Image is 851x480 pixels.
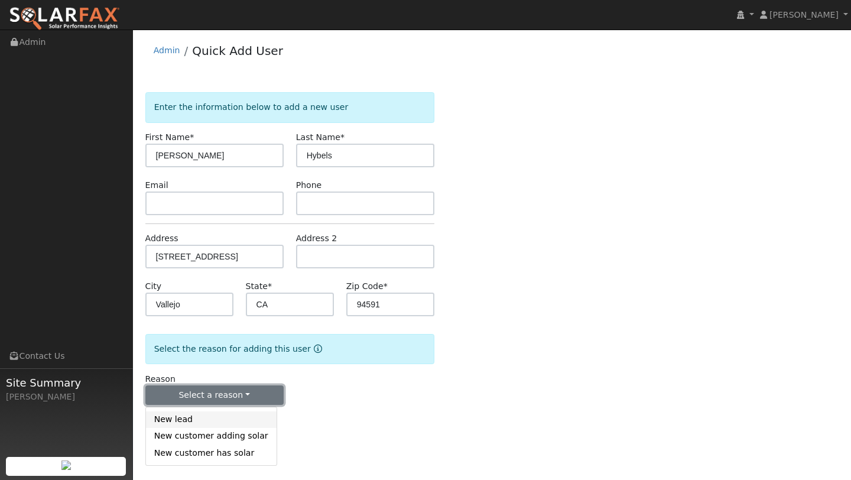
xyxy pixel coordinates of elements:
div: [PERSON_NAME] [6,391,126,403]
a: New lead [146,411,277,428]
label: State [246,280,272,293]
label: Address 2 [296,232,337,245]
span: [PERSON_NAME] [769,10,839,20]
a: New customer has solar [146,445,277,461]
span: Required [190,132,194,142]
span: Site Summary [6,375,126,391]
label: City [145,280,162,293]
a: Quick Add User [192,44,283,58]
span: Required [384,281,388,291]
span: Required [268,281,272,291]
label: Address [145,232,178,245]
label: Last Name [296,131,345,144]
img: retrieve [61,460,71,470]
label: Phone [296,179,322,192]
img: SolarFax [9,7,120,31]
div: Select the reason for adding this user [145,334,434,364]
button: Select a reason [145,385,284,406]
a: Reason for new user [311,344,322,353]
label: Zip Code [346,280,388,293]
a: New customer adding solar [146,428,277,445]
label: Reason [145,373,176,385]
label: First Name [145,131,194,144]
a: Admin [154,46,180,55]
label: Email [145,179,168,192]
span: Required [340,132,345,142]
div: Enter the information below to add a new user [145,92,434,122]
